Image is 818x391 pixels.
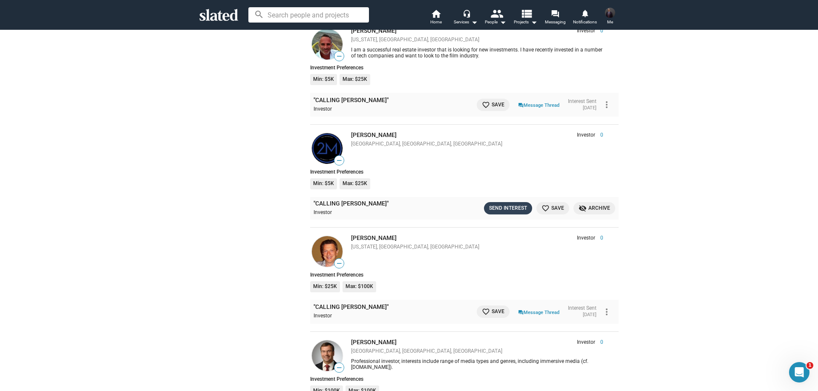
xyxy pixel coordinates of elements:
span: Investor [577,132,595,139]
div: Interest Sent [568,98,596,105]
img: Ernest Pomerantz [312,236,343,267]
div: [US_STATE], [GEOGRAPHIC_DATA], [GEOGRAPHIC_DATA] [351,37,603,43]
div: [GEOGRAPHIC_DATA], [GEOGRAPHIC_DATA], [GEOGRAPHIC_DATA] [351,141,603,148]
mat-icon: favorite_border [482,101,490,109]
time: [DATE] [583,105,596,111]
button: James MarcusMe [600,6,620,28]
input: Search people and projects [248,7,369,23]
div: Professional investor, interests include range of media types and genres, including immersive med... [351,358,603,370]
a: Ernest Pomerantz [310,234,344,268]
span: Investor [577,28,595,34]
span: Save [482,100,504,109]
span: 0 [595,28,603,34]
a: Wilbur Gonzalez [310,131,344,166]
div: Investment Preferences [310,169,619,175]
li: Min: $25K [310,281,340,292]
div: [GEOGRAPHIC_DATA], [GEOGRAPHIC_DATA], [GEOGRAPHIC_DATA] [351,348,603,355]
div: Investor [314,313,469,320]
img: James Marcus [605,8,615,18]
button: Save [477,305,510,318]
li: Max: $25K [340,74,370,85]
mat-icon: people [490,7,503,20]
div: [US_STATE], [GEOGRAPHIC_DATA], [GEOGRAPHIC_DATA] [351,244,603,251]
mat-icon: arrow_drop_down [469,17,479,27]
span: Me [607,17,613,27]
mat-icon: more_vert [602,100,612,110]
span: Home [430,17,442,27]
span: — [334,157,344,165]
div: I am a successful real estate investor that is looking for new investments. I have recently inves... [351,47,603,59]
div: Services [454,17,478,27]
a: [PERSON_NAME] [351,27,397,34]
span: Investor [577,235,595,242]
li: Max: $25K [340,178,370,189]
span: Save [482,307,504,316]
span: — [334,364,344,372]
mat-icon: forum [551,9,559,17]
span: — [334,52,344,60]
a: "CALLING [PERSON_NAME]" [314,303,389,311]
div: Investment Preferences [310,65,619,71]
li: Max: $100K [343,281,376,292]
img: Wilbur Gonzalez [312,133,343,164]
mat-icon: visibility_off [579,204,587,212]
span: 0 [595,339,603,346]
mat-icon: arrow_drop_down [498,17,508,27]
div: Investor [314,106,469,113]
a: Home [421,9,451,27]
a: John James [310,339,344,373]
button: Services [451,9,481,27]
div: People [485,17,506,27]
div: Investment Preferences [310,272,619,278]
mat-icon: arrow_drop_down [529,17,539,27]
button: Save [536,202,569,214]
span: 0 [595,235,603,242]
a: Messaging [540,9,570,27]
img: randy kohana [312,29,343,60]
mat-icon: home [431,9,441,19]
mat-icon: notifications [581,9,589,17]
a: "CALLING [PERSON_NAME]" [314,96,389,104]
div: Investment Preferences [310,376,619,382]
span: Projects [514,17,537,27]
mat-icon: view_list [520,7,533,20]
span: Messaging [545,17,566,27]
button: Send Interest [484,202,532,214]
span: Save [541,204,564,213]
img: John James [312,340,343,371]
span: Notifications [573,17,597,27]
a: randy kohana [310,27,344,61]
a: Message Thread [518,100,559,109]
a: [PERSON_NAME] [351,339,397,345]
div: Investor [314,209,433,216]
mat-icon: more_vert [602,307,612,317]
mat-icon: favorite_border [482,308,490,316]
button: Archive [573,202,615,214]
button: Save [477,99,510,111]
span: Investor [577,339,595,346]
mat-icon: headset_mic [463,9,470,17]
mat-icon: question_answer [518,102,524,109]
span: 0 [595,132,603,139]
a: Message Thread [518,308,559,316]
time: [DATE] [583,312,596,317]
span: — [334,260,344,268]
a: Notifications [570,9,600,27]
button: Projects [510,9,540,27]
span: 1 [806,362,813,369]
mat-icon: favorite_border [541,204,550,212]
mat-icon: question_answer [518,309,524,316]
div: Interest Sent [568,305,596,312]
a: "CALLING [PERSON_NAME]" [314,200,389,208]
a: [PERSON_NAME] [351,234,397,241]
iframe: Intercom live chat [789,362,809,382]
div: Send Interest [489,204,527,213]
li: Min: $5K [310,178,337,189]
li: Min: $5K [310,74,337,85]
span: Archive [579,204,610,213]
button: People [481,9,510,27]
a: [PERSON_NAME] [351,131,397,138]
